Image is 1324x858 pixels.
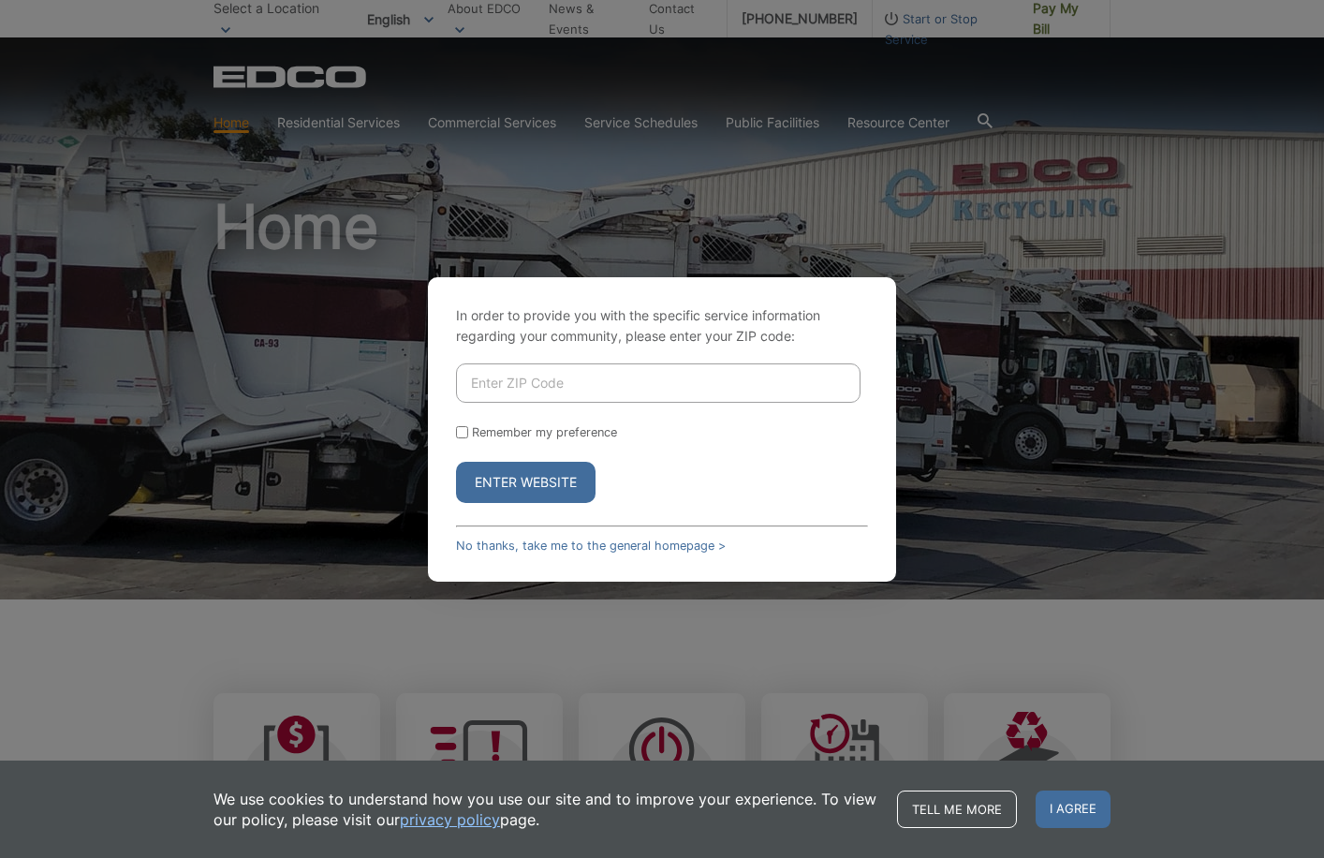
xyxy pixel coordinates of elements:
[1036,791,1111,828] span: I agree
[456,462,596,503] button: Enter Website
[456,363,861,403] input: Enter ZIP Code
[213,789,878,830] p: We use cookies to understand how you use our site and to improve your experience. To view our pol...
[400,809,500,830] a: privacy policy
[897,791,1017,828] a: Tell me more
[472,425,617,439] label: Remember my preference
[456,539,726,553] a: No thanks, take me to the general homepage >
[456,305,868,347] p: In order to provide you with the specific service information regarding your community, please en...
